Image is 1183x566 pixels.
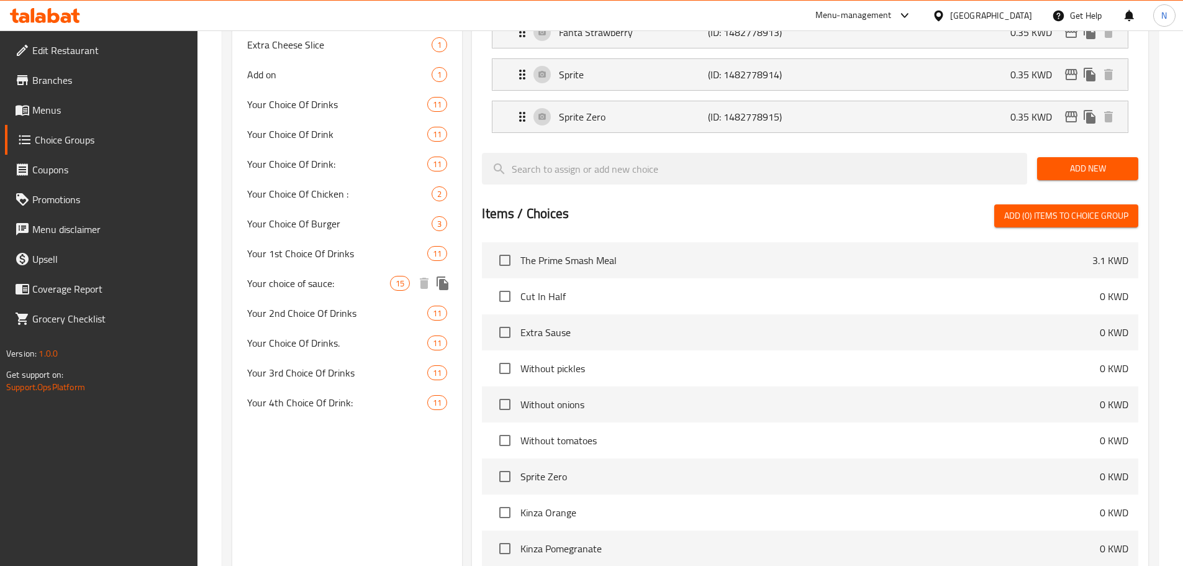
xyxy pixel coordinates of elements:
p: 0.35 KWD [1010,67,1062,82]
span: 11 [428,99,446,111]
span: Your Choice Of Drink [247,127,428,142]
div: Your Choice Of Chicken :2 [232,179,463,209]
button: duplicate [1081,65,1099,84]
h2: Items / Choices [482,204,569,223]
li: Expand [482,96,1138,138]
span: Branches [32,73,188,88]
button: Add (0) items to choice group [994,204,1138,227]
div: Choices [427,395,447,410]
span: Your 4th Choice Of Drink: [247,395,428,410]
button: edit [1062,23,1081,42]
a: Coverage Report [5,274,197,304]
div: Add on1 [232,60,463,89]
span: 1.0.0 [39,345,58,362]
span: 11 [428,337,446,349]
button: edit [1062,107,1081,126]
a: Coupons [5,155,197,185]
div: Choices [432,186,447,201]
div: Choices [427,365,447,380]
span: 15 [391,278,409,290]
span: Extra Cheese Slice [247,37,432,52]
a: Edit Restaurant [5,35,197,65]
button: duplicate [433,274,452,293]
p: 0 KWD [1100,541,1128,556]
span: The Prime Smash Meal [520,253,1092,268]
button: duplicate [1081,107,1099,126]
a: Support.OpsPlatform [6,379,85,395]
p: Fanta Strawberry [559,25,707,40]
span: Add (0) items to choice group [1004,208,1128,224]
span: Select choice [492,355,518,381]
div: Your 2nd Choice Of Drinks11 [232,298,463,328]
span: 2 [432,188,446,200]
button: edit [1062,65,1081,84]
p: 0.35 KWD [1010,25,1062,40]
input: search [482,153,1027,185]
span: Select choice [492,536,518,562]
a: Promotions [5,185,197,214]
span: 11 [428,129,446,140]
span: Your 2nd Choice Of Drinks [247,306,428,321]
span: Version: [6,345,37,362]
span: Select choice [492,247,518,273]
div: Your 4th Choice Of Drink:11 [232,388,463,418]
span: Your Choice Of Drinks [247,97,428,112]
div: Expand [492,17,1128,48]
div: Expand [492,59,1128,90]
li: Expand [482,53,1138,96]
span: 1 [432,69,446,81]
p: 0 KWD [1100,433,1128,448]
button: delete [1099,107,1118,126]
span: 11 [428,158,446,170]
p: 0 KWD [1100,505,1128,520]
div: Menu-management [815,8,892,23]
span: Choice Groups [35,132,188,147]
span: Select choice [492,319,518,345]
div: Choices [427,97,447,112]
div: Choices [427,335,447,350]
div: Choices [432,67,447,82]
span: Without onions [520,397,1100,412]
span: Add New [1047,161,1128,176]
div: Choices [390,276,410,291]
p: 0 KWD [1100,289,1128,304]
button: delete [415,274,433,293]
a: Upsell [5,244,197,274]
span: 11 [428,308,446,319]
span: Your 3rd Choice Of Drinks [247,365,428,380]
div: Choices [427,157,447,171]
p: Sprite Zero [559,109,707,124]
div: Your Choice Of Drink11 [232,119,463,149]
div: Your choice of sauce:15deleteduplicate [232,268,463,298]
span: 3 [432,218,446,230]
button: delete [1099,65,1118,84]
span: Cut In Half [520,289,1100,304]
span: Select choice [492,500,518,526]
span: Edit Restaurant [32,43,188,58]
span: 11 [428,248,446,260]
div: Your Choice Of Drinks11 [232,89,463,119]
div: Your Choice Of Drink:11 [232,149,463,179]
div: Choices [427,127,447,142]
span: 11 [428,397,446,409]
span: Select choice [492,463,518,490]
span: Coupons [32,162,188,177]
div: [GEOGRAPHIC_DATA] [950,9,1032,22]
p: Sprite [559,67,707,82]
div: Your 1st Choice Of Drinks11 [232,239,463,268]
p: 0 KWD [1100,361,1128,376]
p: (ID: 1482778915) [708,109,807,124]
span: Kinza Pomegranate [520,541,1100,556]
span: Select choice [492,427,518,454]
div: Your Choice Of Burger3 [232,209,463,239]
a: Branches [5,65,197,95]
div: Choices [432,37,447,52]
span: 1 [432,39,446,51]
button: Add New [1037,157,1138,180]
p: 0 KWD [1100,469,1128,484]
div: Choices [427,246,447,261]
div: Expand [492,101,1128,132]
span: 11 [428,367,446,379]
p: (ID: 1482778914) [708,67,807,82]
div: Your 3rd Choice Of Drinks11 [232,358,463,388]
